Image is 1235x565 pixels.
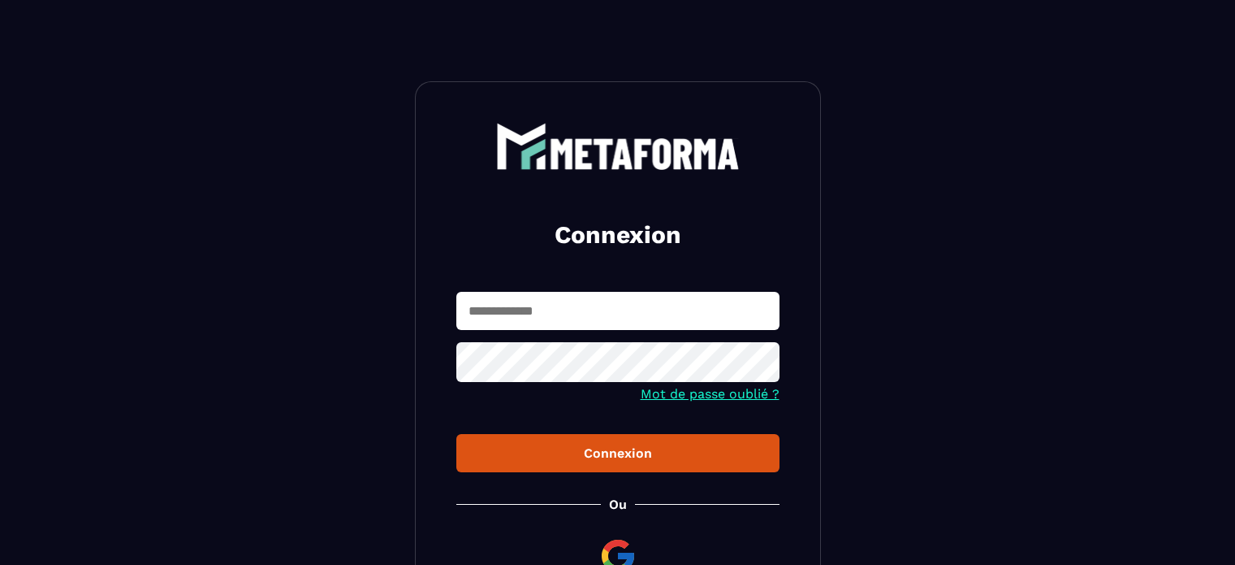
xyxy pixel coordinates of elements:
p: Ou [609,497,627,512]
h2: Connexion [476,219,760,251]
a: logo [456,123,779,170]
button: Connexion [456,434,779,472]
img: logo [496,123,740,170]
a: Mot de passe oublié ? [641,386,779,402]
div: Connexion [469,445,766,461]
